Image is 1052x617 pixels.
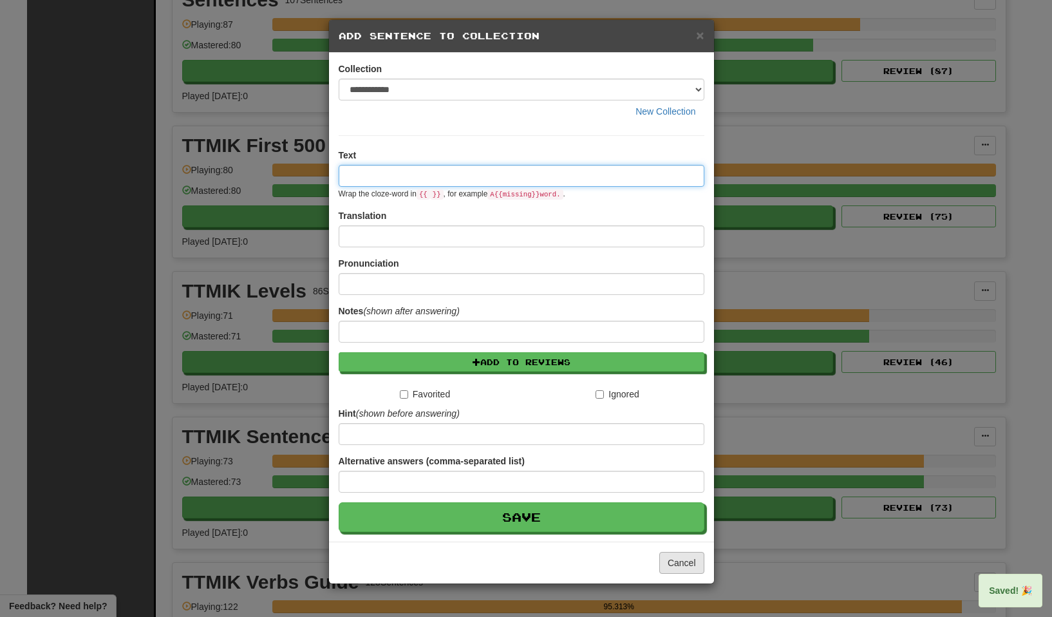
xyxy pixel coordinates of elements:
[979,574,1042,607] div: Saved! 🎉
[627,100,704,122] button: New Collection
[696,28,704,42] button: Close
[339,305,460,318] label: Notes
[339,209,387,222] label: Translation
[339,455,525,468] label: Alternative answers (comma-separated list)
[400,388,450,401] label: Favorited
[430,189,444,200] code: }}
[339,62,382,75] label: Collection
[339,189,565,198] small: Wrap the cloze-word in , for example .
[417,189,430,200] code: {{
[363,306,459,316] em: (shown after answering)
[339,407,460,420] label: Hint
[339,257,399,270] label: Pronunciation
[339,352,704,372] button: Add to Reviews
[659,552,704,574] button: Cancel
[400,390,408,399] input: Favorited
[487,189,563,200] code: A {{ missing }} word.
[356,408,460,419] em: (shown before answering)
[339,149,357,162] label: Text
[596,390,604,399] input: Ignored
[339,502,704,532] button: Save
[339,30,704,43] h5: Add Sentence to Collection
[696,28,704,43] span: ×
[596,388,639,401] label: Ignored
